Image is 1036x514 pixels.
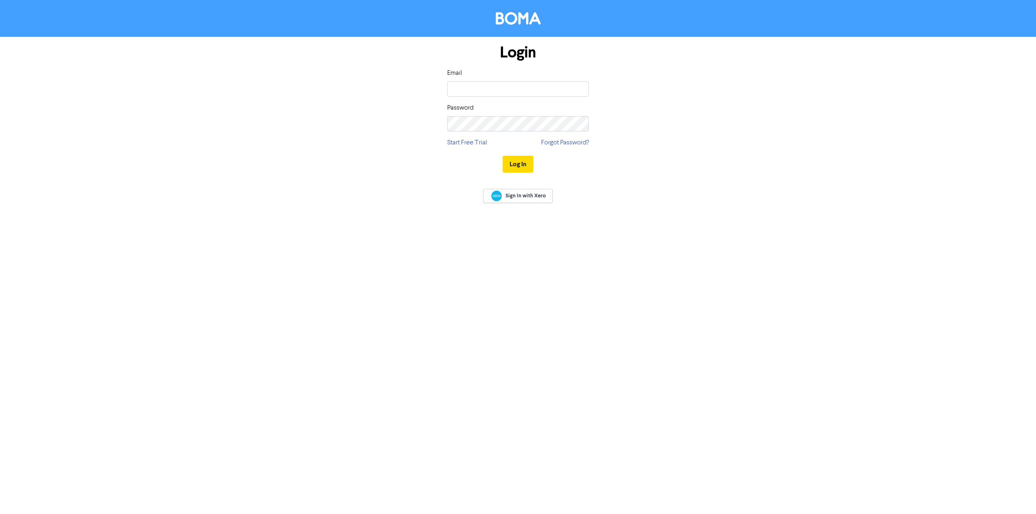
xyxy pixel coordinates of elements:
[447,68,462,78] label: Email
[483,189,553,203] a: Sign In with Xero
[496,12,541,25] img: BOMA Logo
[996,475,1036,514] iframe: Chat Widget
[447,43,589,62] h1: Login
[541,138,589,148] a: Forgot Password?
[447,103,473,113] label: Password
[447,138,487,148] a: Start Free Trial
[503,156,533,173] button: Log In
[505,192,546,199] span: Sign In with Xero
[491,190,502,201] img: Xero logo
